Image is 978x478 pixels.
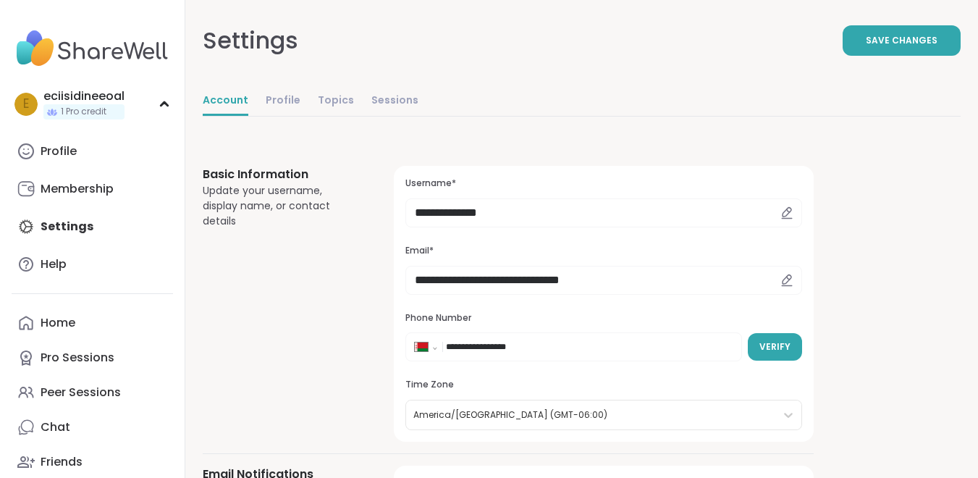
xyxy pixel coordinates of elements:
[866,34,937,47] span: Save Changes
[843,25,961,56] button: Save Changes
[41,385,121,401] div: Peer Sessions
[41,181,114,197] div: Membership
[266,87,300,116] a: Profile
[759,340,791,353] span: Verify
[405,312,802,324] h3: Phone Number
[203,183,359,229] div: Update your username, display name, or contact details
[12,247,173,282] a: Help
[203,23,298,58] div: Settings
[41,143,77,159] div: Profile
[41,454,83,470] div: Friends
[12,410,173,445] a: Chat
[405,379,802,391] h3: Time Zone
[41,350,114,366] div: Pro Sessions
[12,134,173,169] a: Profile
[203,166,359,183] h3: Basic Information
[12,375,173,410] a: Peer Sessions
[61,106,106,118] span: 1 Pro credit
[41,256,67,272] div: Help
[23,95,29,114] span: e
[12,340,173,375] a: Pro Sessions
[41,419,70,435] div: Chat
[405,245,802,257] h3: Email*
[318,87,354,116] a: Topics
[12,23,173,74] img: ShareWell Nav Logo
[12,172,173,206] a: Membership
[12,306,173,340] a: Home
[43,88,125,104] div: eciisidineeoal
[371,87,418,116] a: Sessions
[748,333,802,361] button: Verify
[405,177,802,190] h3: Username*
[41,315,75,331] div: Home
[203,87,248,116] a: Account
